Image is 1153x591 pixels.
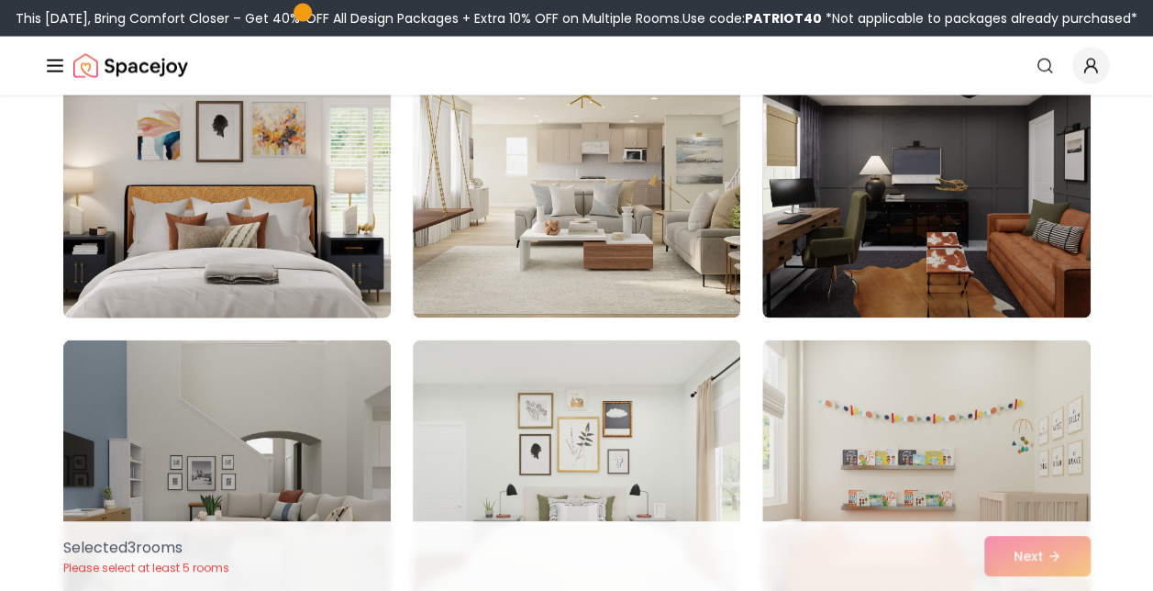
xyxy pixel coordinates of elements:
[762,25,1090,318] img: Room room-18
[413,25,740,318] img: Room room-17
[16,9,1137,28] div: This [DATE], Bring Comfort Closer – Get 40% OFF All Design Packages + Extra 10% OFF on Multiple R...
[822,9,1137,28] span: *Not applicable to packages already purchased*
[63,561,229,575] p: Please select at least 5 rooms
[63,537,229,559] p: Selected 3 room s
[55,17,399,326] img: Room room-16
[73,48,188,84] img: Spacejoy Logo
[682,9,822,28] span: Use code:
[73,48,188,84] a: Spacejoy
[44,37,1109,95] nav: Global
[745,9,822,28] b: PATRIOT40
